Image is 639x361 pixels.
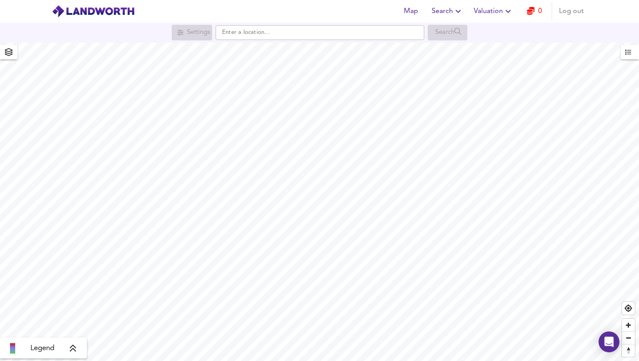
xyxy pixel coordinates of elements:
[622,319,635,331] button: Zoom in
[622,331,635,344] button: Zoom out
[474,5,513,17] span: Valuation
[559,5,584,17] span: Log out
[622,302,635,315] button: Find my location
[556,3,587,20] button: Log out
[30,343,54,354] span: Legend
[622,344,635,357] span: Reset bearing to north
[432,5,463,17] span: Search
[470,3,517,20] button: Valuation
[52,5,135,18] img: logo
[216,25,424,40] input: Enter a location...
[428,3,467,20] button: Search
[520,3,548,20] button: 0
[599,331,619,352] div: Open Intercom Messenger
[172,25,212,40] div: Search for a location first or explore the map
[622,344,635,357] button: Reset bearing to north
[400,5,421,17] span: Map
[527,5,542,17] a: 0
[397,3,425,20] button: Map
